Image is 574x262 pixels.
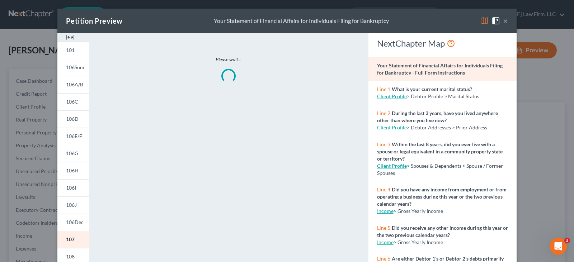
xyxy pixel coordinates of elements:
[407,124,487,130] span: > Debtor Addresses > Prior Address
[377,141,392,147] span: Line 3:
[66,116,79,122] span: 106D
[66,81,83,87] span: 106A/B
[57,179,89,196] a: 106I
[66,219,84,225] span: 106Dec
[66,167,79,173] span: 106H
[377,163,503,176] span: > Spouses & Dependents > Spouse / Former Spouses
[57,76,89,93] a: 106A/B
[377,186,392,192] span: Line 4:
[66,64,84,70] span: 106Sum
[394,208,443,214] span: > Gross Yearly Income
[57,196,89,214] a: 106J
[377,110,392,116] span: Line 2:
[57,59,89,76] a: 106Sum
[66,202,77,208] span: 106J
[377,62,503,76] strong: Your Statement of Financial Affairs for Individuals Filing for Bankruptcy - Full Form Instructions
[66,33,75,42] img: expand-e0f6d898513216a626fdd78e52531dac95497ffd26381d4c15ee2fc46db09dca.svg
[57,93,89,110] a: 106C
[377,225,392,231] span: Line 5:
[394,239,443,245] span: > Gross Yearly Income
[377,124,407,130] a: Client Profile
[377,208,394,214] a: Income
[57,110,89,128] a: 106D
[214,17,389,25] div: Your Statement of Financial Affairs for Individuals Filing for Bankruptcy
[57,145,89,162] a: 106G
[377,239,394,245] a: Income
[66,185,76,191] span: 106I
[66,47,75,53] span: 101
[66,16,122,26] div: Petition Preview
[57,162,89,179] a: 106H
[66,133,82,139] span: 106E/F
[377,225,508,238] strong: Did you receive any other income during this year or the two previous calendar years?
[550,238,567,255] iframe: Intercom live chat
[57,231,89,248] a: 107
[377,110,498,123] strong: During the last 3 years, have you lived anywhere other than where you live now?
[57,128,89,145] a: 106E/F
[377,38,508,49] div: NextChapter Map
[66,99,78,105] span: 106C
[66,253,75,259] span: 108
[503,16,508,25] button: ×
[66,236,75,242] span: 107
[119,56,338,63] p: Please wait...
[66,150,78,156] span: 106G
[377,163,407,169] a: Client Profile
[564,238,570,243] span: 2
[377,93,407,99] a: Client Profile
[491,16,500,25] img: help-close-5ba153eb36485ed6c1ea00a893f15db1cb9b99d6cae46e1a8edb6c62d00a1a76.svg
[392,86,472,92] strong: What is your current marital status?
[377,256,392,262] span: Line 6:
[407,93,479,99] span: > Debtor Profile > Marital Status
[377,86,392,92] span: Line 1:
[480,16,489,25] img: map-eea8200ae884c6f1103ae1953ef3d486a96c86aabb227e865a55264e3737af1f.svg
[57,42,89,59] a: 101
[377,186,507,207] strong: Did you have any income from employment or from operating a business during this year or the two ...
[57,214,89,231] a: 106Dec
[377,141,503,162] strong: Within the last 8 years, did you ever live with a spouse or legal equivalent in a community prope...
